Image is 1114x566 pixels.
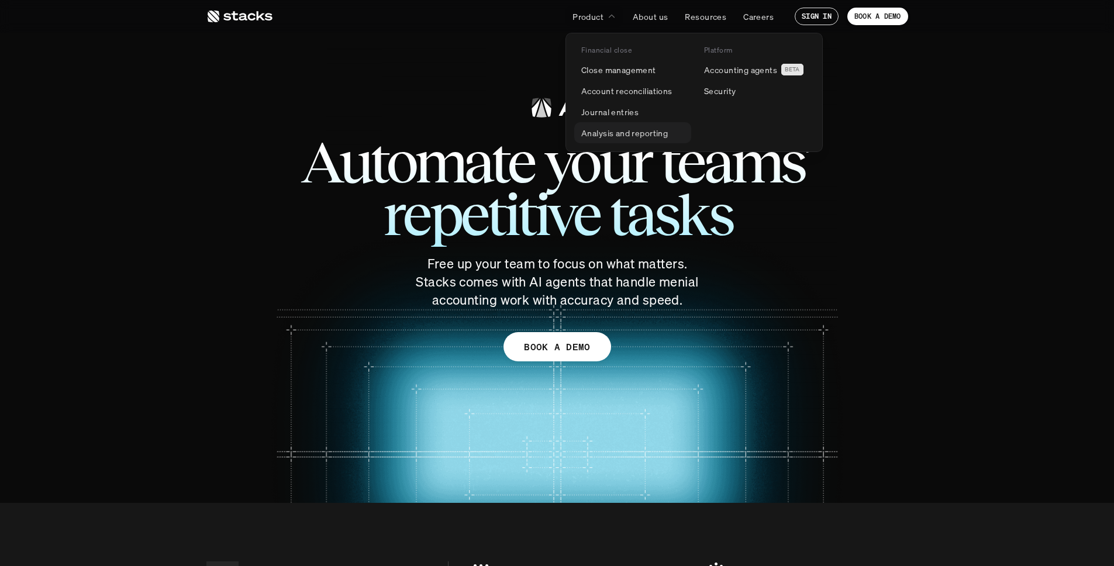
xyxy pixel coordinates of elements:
[704,64,777,76] p: Accounting agents
[633,11,668,23] p: About us
[697,80,814,101] a: Security
[572,11,603,23] p: Product
[574,80,691,101] a: Account reconciliations
[704,85,736,97] p: Security
[574,101,691,122] a: Journal entries
[626,6,675,27] a: About us
[802,12,832,20] p: SIGN IN
[581,64,656,76] p: Close management
[503,332,611,361] a: BOOK A DEMO
[704,46,733,54] p: Platform
[581,46,632,54] p: Financial close
[854,12,901,20] p: BOOK A DEMO
[785,66,800,73] h2: BETA
[847,8,908,25] a: BOOK A DEMO
[678,6,733,27] a: Resources
[743,11,774,23] p: Careers
[411,255,703,309] p: Free up your team to focus on what matters. Stacks comes with AI agents that handle menial accoun...
[581,127,668,139] p: Analysis and reporting
[138,223,189,231] a: Privacy Policy
[685,11,726,23] p: Resources
[795,8,839,25] a: SIGN IN
[524,339,591,356] p: BOOK A DEMO
[581,85,672,97] p: Account reconciliations
[736,6,781,27] a: Careers
[574,59,691,80] a: Close management
[574,122,691,143] a: Analysis and reporting
[697,59,814,80] a: Accounting agentsBETA
[253,124,861,253] span: Automate your teams’ repetitive tasks
[581,106,639,118] p: Journal entries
